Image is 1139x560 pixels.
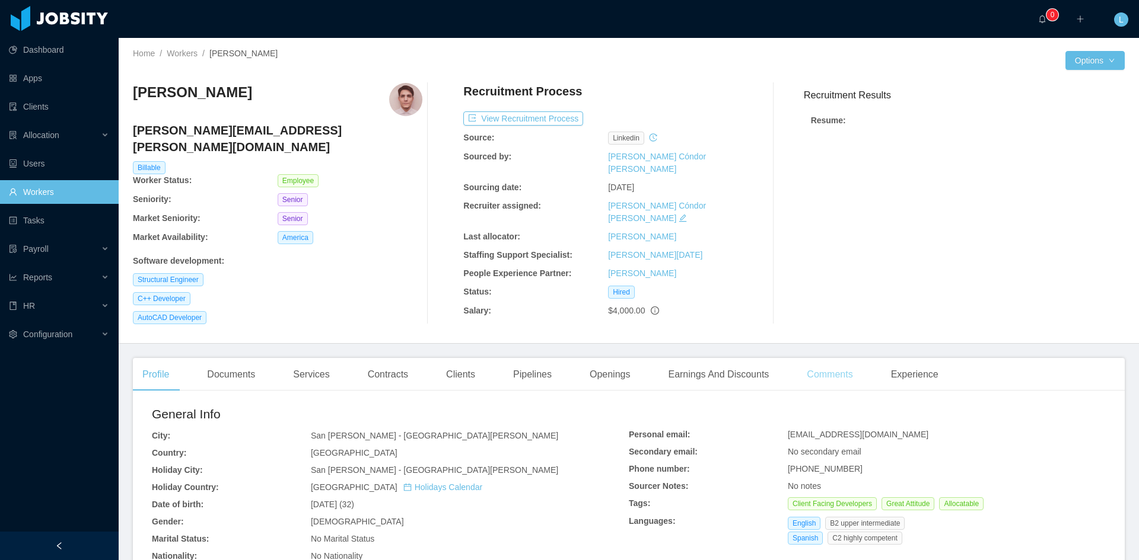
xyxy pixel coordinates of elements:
a: icon: pie-chartDashboard [9,38,109,62]
a: [PERSON_NAME] [608,232,676,241]
span: Allocation [23,130,59,140]
h3: Recruitment Results [804,88,1125,103]
span: linkedin [608,132,644,145]
b: Last allocator: [463,232,520,241]
div: Comments [797,358,862,391]
button: icon: exportView Recruitment Process [463,111,583,126]
i: icon: solution [9,131,17,139]
span: [GEOGRAPHIC_DATA] [311,482,482,492]
a: Home [133,49,155,58]
span: [DATE] [608,183,634,192]
sup: 0 [1046,9,1058,21]
button: Optionsicon: down [1065,51,1125,70]
div: Services [284,358,339,391]
span: Spanish [788,532,823,545]
a: icon: auditClients [9,95,109,119]
a: icon: appstoreApps [9,66,109,90]
div: Profile [133,358,179,391]
a: icon: userWorkers [9,180,109,204]
b: Secondary email: [629,447,698,456]
span: info-circle [651,306,659,315]
b: Salary: [463,306,491,315]
b: Gender: [152,517,184,526]
span: [EMAIL_ADDRESS][DOMAIN_NAME] [788,430,928,439]
b: Staffing Support Specialist: [463,250,572,260]
span: Configuration [23,329,72,339]
img: 5d409a24-8c52-4421-92ec-cdde8792540d_665a2d2689642-400w.png [389,83,422,116]
span: C2 highly competent [828,532,902,545]
b: Status: [463,287,491,296]
i: icon: setting [9,330,17,338]
b: Country: [152,448,186,457]
a: [PERSON_NAME] Cóndor [PERSON_NAME] [608,201,706,223]
a: [PERSON_NAME] [608,268,676,278]
b: Source: [463,133,494,142]
b: Sourced by: [463,152,511,161]
b: Software development : [133,256,224,265]
span: Senior [278,193,308,206]
span: Billable [133,161,166,174]
a: Workers [167,49,198,58]
b: Languages: [629,516,676,526]
a: [PERSON_NAME][DATE] [608,250,702,260]
span: / [160,49,162,58]
b: Sourcer Notes: [629,481,688,491]
span: Great Attitude [882,497,934,510]
a: icon: exportView Recruitment Process [463,114,583,123]
b: Tags: [629,498,650,508]
span: / [202,49,205,58]
span: B2 upper intermediate [825,517,905,530]
div: Clients [437,358,485,391]
b: Seniority: [133,194,171,204]
span: English [788,517,820,530]
span: No notes [788,481,821,491]
span: [PERSON_NAME] [209,49,278,58]
span: Senior [278,212,308,225]
span: Payroll [23,244,49,254]
div: Openings [580,358,640,391]
a: icon: profileTasks [9,209,109,232]
a: icon: calendarHolidays Calendar [403,482,482,492]
span: No Marital Status [311,534,374,543]
i: icon: bell [1038,15,1046,23]
span: $4,000.00 [608,306,645,315]
span: Client Facing Developers [788,497,877,510]
b: City: [152,431,170,440]
a: [PERSON_NAME] Cóndor [PERSON_NAME] [608,152,706,174]
b: Recruiter assigned: [463,201,541,210]
b: People Experience Partner: [463,268,571,278]
h2: General Info [152,405,629,424]
span: Reports [23,273,52,282]
a: icon: robotUsers [9,152,109,175]
b: Personal email: [629,430,691,439]
h4: [PERSON_NAME][EMAIL_ADDRESS][PERSON_NAME][DOMAIN_NAME] [133,122,422,155]
span: Hired [608,286,635,299]
i: icon: plus [1076,15,1084,23]
h3: [PERSON_NAME] [133,83,252,102]
span: America [278,231,313,244]
span: HR [23,301,35,311]
div: Pipelines [504,358,561,391]
span: C++ Developer [133,292,190,305]
strong: Resume : [811,116,846,125]
div: Experience [882,358,948,391]
i: icon: file-protect [9,245,17,253]
b: Phone number: [629,464,690,473]
i: icon: edit [679,214,687,222]
i: icon: book [9,302,17,310]
span: No secondary email [788,447,861,456]
div: Documents [198,358,265,391]
span: [GEOGRAPHIC_DATA] [311,448,397,457]
b: Market Seniority: [133,213,201,223]
h4: Recruitment Process [463,83,582,100]
span: L [1119,12,1124,27]
span: San [PERSON_NAME] - [GEOGRAPHIC_DATA][PERSON_NAME] [311,431,558,440]
span: Allocatable [939,497,984,510]
div: Earnings And Discounts [658,358,778,391]
span: AutoCAD Developer [133,311,206,324]
span: San [PERSON_NAME] - [GEOGRAPHIC_DATA][PERSON_NAME] [311,465,558,475]
b: Holiday City: [152,465,203,475]
i: icon: history [649,133,657,142]
b: Sourcing date: [463,183,521,192]
span: Employee [278,174,319,187]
